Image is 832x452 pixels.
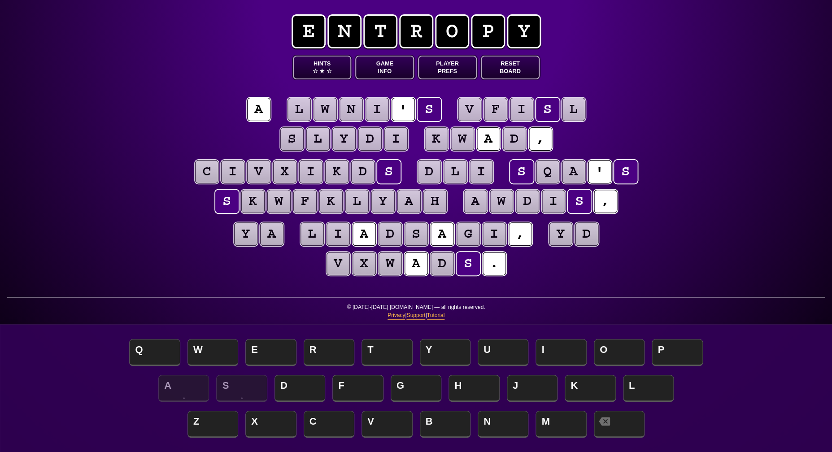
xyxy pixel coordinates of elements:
puzzle-tile: . [483,252,506,275]
span: Z [187,411,238,438]
button: ResetBoard [481,56,540,79]
puzzle-tile: d [431,252,454,275]
puzzle-tile: a [247,98,270,121]
puzzle-tile: l [562,98,585,121]
puzzle-tile: i [384,127,408,151]
span: P [652,339,702,366]
puzzle-tile: d [358,127,382,151]
span: ☆ [326,67,331,75]
puzzle-tile: f [293,190,317,213]
span: e [292,14,326,48]
span: L [623,375,674,402]
span: X [245,411,296,438]
puzzle-tile: k [425,127,448,151]
puzzle-tile: a [562,160,585,183]
puzzle-tile: a [477,127,500,151]
span: t [363,14,397,48]
puzzle-tile: s [536,98,559,121]
span: N [478,411,528,438]
puzzle-tile: f [484,98,507,121]
puzzle-tile: i [470,160,493,183]
puzzle-tile: ' [392,98,415,121]
puzzle-tile: , [509,222,532,246]
span: o [435,14,469,48]
puzzle-tile: v [458,98,481,121]
puzzle-tile: k [325,160,348,183]
puzzle-tile: , [594,190,617,213]
span: W [187,339,238,366]
puzzle-tile: l [301,222,324,246]
span: K [565,375,615,402]
puzzle-tile: a [405,252,428,275]
puzzle-tile: n [340,98,363,121]
puzzle-tile: d [516,190,539,213]
a: Tutorial [427,311,445,320]
puzzle-tile: g [457,222,480,246]
puzzle-tile: q [536,160,559,183]
span: C [304,411,354,438]
puzzle-tile: i [483,222,506,246]
span: R [304,339,354,366]
puzzle-tile: i [221,160,244,183]
puzzle-tile: l [287,98,311,121]
puzzle-tile: i [366,98,389,121]
span: M [536,411,586,438]
puzzle-tile: a [431,222,454,246]
puzzle-tile: y [332,127,356,151]
puzzle-tile: s [457,252,480,275]
puzzle-tile: h [423,190,447,213]
puzzle-tile: v [247,160,270,183]
span: A [158,375,209,402]
puzzle-tile: y [549,222,572,246]
span: S [216,375,267,402]
span: r [399,14,433,48]
span: J [507,375,558,402]
puzzle-tile: l [444,160,467,183]
puzzle-tile: k [319,190,343,213]
puzzle-tile: a [397,190,421,213]
puzzle-tile: s [215,190,239,213]
puzzle-tile: w [451,127,474,151]
puzzle-tile: y [371,190,395,213]
puzzle-tile: x [273,160,296,183]
span: Q [129,339,180,366]
puzzle-tile: c [195,160,218,183]
puzzle-tile: w [379,252,402,275]
puzzle-tile: s [377,160,401,183]
span: ★ [319,67,325,75]
puzzle-tile: i [299,160,322,183]
puzzle-tile: d [351,160,375,183]
span: p [471,14,505,48]
puzzle-tile: ' [588,160,611,183]
span: G [391,375,441,402]
button: Hints☆ ★ ☆ [293,56,352,79]
puzzle-tile: a [464,190,487,213]
button: PlayerPrefs [418,56,477,79]
puzzle-tile: l [345,190,369,213]
span: E [245,339,296,366]
span: B [420,411,470,438]
a: Privacy [388,311,405,320]
puzzle-tile: s [280,127,304,151]
puzzle-tile: s [405,222,428,246]
puzzle-tile: , [529,127,552,151]
puzzle-tile: y [234,222,257,246]
span: ☆ [312,67,318,75]
puzzle-tile: i [542,190,565,213]
puzzle-tile: v [327,252,350,275]
span: D [274,375,325,402]
puzzle-tile: d [503,127,526,151]
puzzle-tile: x [353,252,376,275]
puzzle-tile: l [306,127,330,151]
puzzle-tile: w [490,190,513,213]
puzzle-tile: s [418,98,441,121]
puzzle-tile: a [260,222,283,246]
span: V [362,411,412,438]
puzzle-tile: d [418,160,441,183]
span: Y [420,339,470,366]
span: I [536,339,586,366]
span: F [332,375,383,402]
span: n [327,14,362,48]
puzzle-tile: k [241,190,265,213]
span: T [362,339,412,366]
